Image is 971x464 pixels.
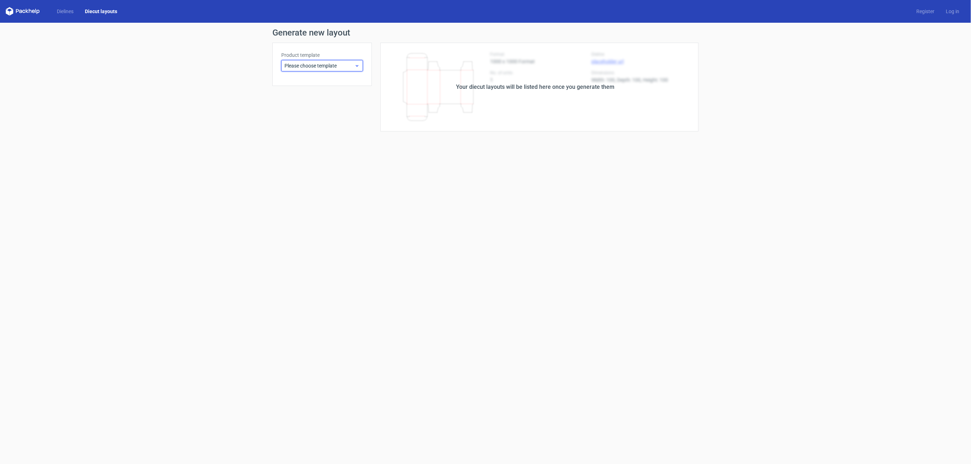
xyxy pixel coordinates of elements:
div: Your diecut layouts will be listed here once you generate them [456,83,614,91]
label: Product template [281,52,363,59]
a: Dielines [51,8,79,15]
a: Diecut layouts [79,8,123,15]
h1: Generate new layout [272,28,699,37]
span: Please choose template [284,62,354,69]
a: Log in [940,8,965,15]
a: Register [911,8,940,15]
